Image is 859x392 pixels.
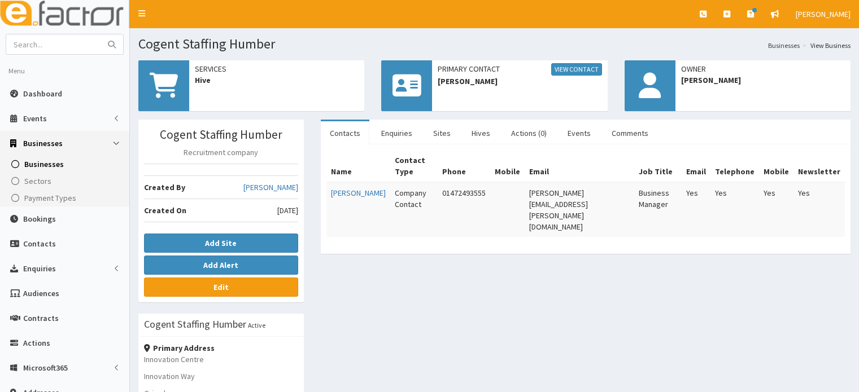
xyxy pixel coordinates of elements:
td: Yes [682,182,710,237]
span: Services [195,63,359,74]
span: Contracts [23,313,59,323]
th: Name [326,150,390,182]
th: Email [682,150,710,182]
span: Sectors [24,176,51,186]
a: Businesses [3,156,129,173]
h3: Cogent Staffing Humber [144,128,298,141]
a: Hives [463,121,499,145]
a: Actions (0) [502,121,556,145]
td: 01472493555 [438,182,490,237]
b: Created On [144,205,186,215]
th: Mobile [759,150,793,182]
span: Businesses [23,138,63,148]
a: Edit [144,278,298,297]
li: View Business [800,41,851,50]
p: Innovation Centre [144,354,298,365]
a: Events [559,121,600,145]
span: Contacts [23,239,56,249]
span: [DATE] [277,205,298,216]
span: [PERSON_NAME] [796,9,851,19]
span: Primary Contact [438,63,601,76]
span: Enquiries [23,263,56,274]
span: Owner [681,63,845,74]
a: [PERSON_NAME] [243,182,298,193]
h3: Cogent Staffing Humber [144,319,246,329]
span: Bookings [23,214,56,224]
span: Payment Types [24,193,76,203]
span: Hive [195,74,359,86]
p: Innovation Way [144,371,298,382]
td: Company Contact [390,182,438,237]
b: Add Site [205,238,237,248]
th: Mobile [490,150,525,182]
input: Search... [6,34,101,54]
p: Recruitment company [144,147,298,158]
span: Audiences [23,288,59,298]
span: Events [23,113,47,124]
span: Actions [23,338,50,348]
span: Businesses [24,159,64,169]
a: Contacts [321,121,369,145]
a: View Contact [551,63,602,76]
td: [PERSON_NAME][EMAIL_ADDRESS][PERSON_NAME][DOMAIN_NAME] [525,182,634,237]
a: Payment Types [3,190,129,206]
th: Contact Type [390,150,438,182]
th: Newsletter [793,150,845,182]
h1: Cogent Staffing Humber [138,37,851,51]
span: [PERSON_NAME] [438,76,601,87]
th: Job Title [634,150,682,182]
button: Add Alert [144,256,298,275]
td: Yes [793,182,845,237]
span: [PERSON_NAME] [681,74,845,86]
th: Email [525,150,634,182]
b: Created By [144,182,185,192]
b: Add Alert [203,260,238,270]
th: Telephone [710,150,759,182]
td: Yes [710,182,759,237]
a: Enquiries [372,121,421,145]
b: Edit [213,282,229,292]
a: Businesses [768,41,800,50]
a: Sites [424,121,460,145]
a: [PERSON_NAME] [331,188,386,198]
strong: Primary Address [144,343,215,353]
th: Phone [438,150,490,182]
td: Business Manager [634,182,682,237]
td: Yes [759,182,793,237]
span: Dashboard [23,89,62,99]
a: Comments [603,121,657,145]
span: Microsoft365 [23,363,68,373]
small: Active [248,321,265,329]
a: Sectors [3,173,129,190]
